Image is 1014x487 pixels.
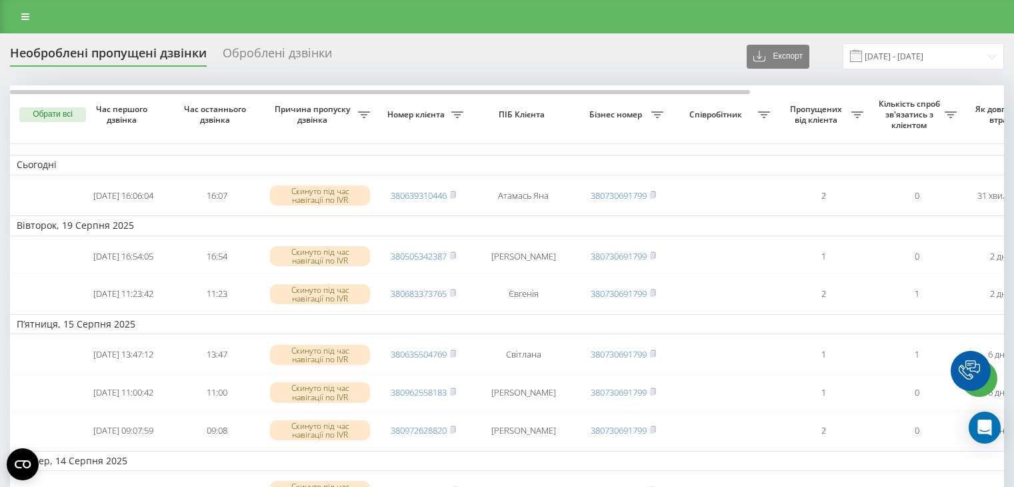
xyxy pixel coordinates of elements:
[77,178,170,213] td: [DATE] 16:06:04
[470,375,577,410] td: [PERSON_NAME]
[591,288,647,300] a: 380730691799
[270,185,370,205] div: Скинуто під час навігації по IVR
[591,250,647,262] a: 380730691799
[783,104,851,125] span: Пропущених від клієнта
[383,109,451,120] span: Номер клієнта
[470,413,577,448] td: [PERSON_NAME]
[391,189,447,201] a: 380639310446
[870,239,963,274] td: 0
[77,375,170,410] td: [DATE] 11:00:42
[677,109,758,120] span: Співробітник
[591,386,647,398] a: 380730691799
[777,178,870,213] td: 2
[87,104,159,125] span: Час першого дзвінка
[19,107,86,122] button: Обрати всі
[77,276,170,312] td: [DATE] 11:23:42
[270,284,370,304] div: Скинуто під час навігації по IVR
[391,386,447,398] a: 380962558183
[391,348,447,360] a: 380635504769
[270,104,358,125] span: Причина пропуску дзвінка
[170,178,263,213] td: 16:07
[591,424,647,436] a: 380730691799
[470,337,577,372] td: Світлана
[777,239,870,274] td: 1
[170,239,263,274] td: 16:54
[481,109,565,120] span: ПІБ Клієнта
[77,239,170,274] td: [DATE] 16:54:05
[391,288,447,300] a: 380683373765
[777,413,870,448] td: 2
[270,345,370,365] div: Скинуто під час навігації по IVR
[777,276,870,312] td: 2
[270,246,370,266] div: Скинуто під час навігації по IVR
[870,413,963,448] td: 0
[870,178,963,213] td: 0
[777,375,870,410] td: 1
[10,46,207,67] div: Необроблені пропущені дзвінки
[591,348,647,360] a: 380730691799
[391,424,447,436] a: 380972628820
[969,412,1001,444] div: Open Intercom Messenger
[470,239,577,274] td: [PERSON_NAME]
[777,337,870,372] td: 1
[223,46,332,67] div: Оброблені дзвінки
[747,45,809,69] button: Експорт
[870,276,963,312] td: 1
[870,375,963,410] td: 0
[7,448,39,480] button: Open CMP widget
[470,276,577,312] td: Євгенія
[170,337,263,372] td: 13:47
[170,413,263,448] td: 09:08
[391,250,447,262] a: 380505342387
[77,337,170,372] td: [DATE] 13:47:12
[181,104,253,125] span: Час останнього дзвінка
[870,337,963,372] td: 1
[583,109,651,120] span: Бізнес номер
[270,420,370,440] div: Скинуто під час навігації по IVR
[170,375,263,410] td: 11:00
[270,382,370,402] div: Скинуто під час навігації по IVR
[591,189,647,201] a: 380730691799
[77,413,170,448] td: [DATE] 09:07:59
[170,276,263,312] td: 11:23
[877,99,945,130] span: Кількість спроб зв'язатись з клієнтом
[470,178,577,213] td: Aтамась Яна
